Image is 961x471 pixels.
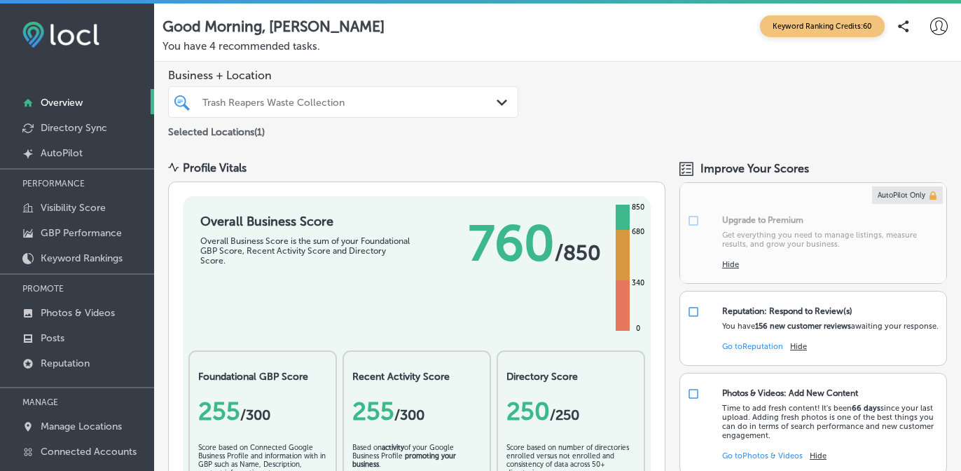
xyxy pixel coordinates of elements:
span: Keyword Ranking Credits: 60 [760,15,885,37]
p: GBP Performance [41,227,122,239]
button: Hide [810,451,827,460]
p: Connected Accounts [41,446,137,458]
div: 680 [629,226,647,238]
p: Selected Locations ( 1 ) [168,121,265,138]
p: Reputation [41,357,90,369]
div: Trash Reapers Waste Collection [202,96,498,108]
span: /250 [550,407,579,423]
b: activity [382,444,404,452]
p: Overview [41,97,83,109]
p: Photos & Videos [41,307,115,319]
p: You have awaiting your response. [722,322,939,331]
p: Keyword Rankings [41,252,123,264]
p: AutoPilot [41,147,83,159]
p: Manage Locations [41,421,122,432]
span: Improve Your Scores [700,162,809,175]
span: /300 [394,407,424,423]
p: Visibility Score [41,202,106,214]
a: Go toPhotos & Videos [722,451,803,460]
div: 340 [629,278,647,289]
strong: 66 days [852,404,880,413]
div: Reputation: Respond to Review(s) [722,306,852,316]
p: Time to add fresh content! It's been since your last upload. Adding fresh photos is one of the be... [722,404,939,440]
strong: 156 new customer reviews [755,322,851,331]
button: Hide [722,260,739,269]
h2: Directory Score [506,371,635,383]
div: 255 [198,397,327,426]
div: 255 [352,397,481,426]
h2: Recent Activity Score [352,371,481,383]
div: 250 [506,397,635,426]
img: fda3e92497d09a02dc62c9cd864e3231.png [22,22,99,48]
span: 760 [469,214,555,273]
p: Good Morning, [PERSON_NAME] [163,18,385,35]
span: / 300 [240,407,270,423]
a: Go toReputation [722,342,783,351]
span: / 850 [555,240,601,266]
h1: Overall Business Score [200,214,410,229]
span: Business + Location [168,69,518,82]
p: Directory Sync [41,122,107,134]
div: Overall Business Score is the sum of your Foundational GBP Score, Recent Activity Score and Direc... [200,236,410,266]
p: You have 4 recommended tasks. [163,40,953,53]
div: 0 [633,323,643,334]
div: Photos & Videos: Add New Content [722,388,858,398]
button: Hide [790,342,807,351]
b: promoting your business [352,452,456,469]
div: 850 [629,202,647,213]
h2: Foundational GBP Score [198,371,327,383]
div: Profile Vitals [183,161,247,175]
p: Posts [41,332,64,344]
